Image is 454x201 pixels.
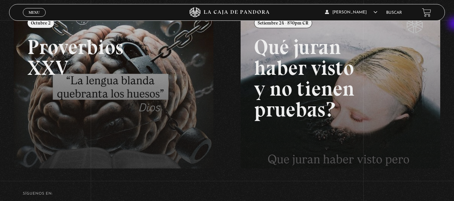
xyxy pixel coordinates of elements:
span: [PERSON_NAME] [325,10,377,14]
a: Buscar [386,11,402,15]
span: Menu [29,10,40,14]
a: View your shopping cart [422,8,431,17]
h4: SÍguenos en: [23,192,431,196]
span: Cerrar [26,16,42,21]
